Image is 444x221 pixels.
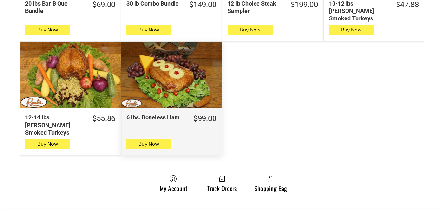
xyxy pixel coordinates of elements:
[126,25,172,35] button: Buy Now
[126,139,172,149] button: Buy Now
[121,114,222,124] a: $99.006 lbs. Boneless Ham
[329,25,374,35] button: Buy Now
[37,27,58,33] span: Buy Now
[138,27,159,33] span: Buy Now
[240,27,260,33] span: Buy Now
[228,25,273,35] button: Buy Now
[193,114,216,124] div: $99.00
[156,175,190,192] a: My Account
[92,114,115,124] div: $55.86
[138,141,159,147] span: Buy Now
[121,42,222,108] a: 6 lbs. Boneless Ham
[20,114,121,136] a: $55.8612-14 lbs [PERSON_NAME] Smoked Turkeys
[126,114,185,121] div: 6 lbs. Boneless Ham
[25,139,70,149] button: Buy Now
[20,42,121,108] a: 12-14 lbs Pruski&#39;s Smoked Turkeys
[25,114,83,136] div: 12-14 lbs [PERSON_NAME] Smoked Turkeys
[204,175,240,192] a: Track Orders
[37,141,58,147] span: Buy Now
[341,27,361,33] span: Buy Now
[25,25,70,35] button: Buy Now
[251,175,290,192] a: Shopping Bag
